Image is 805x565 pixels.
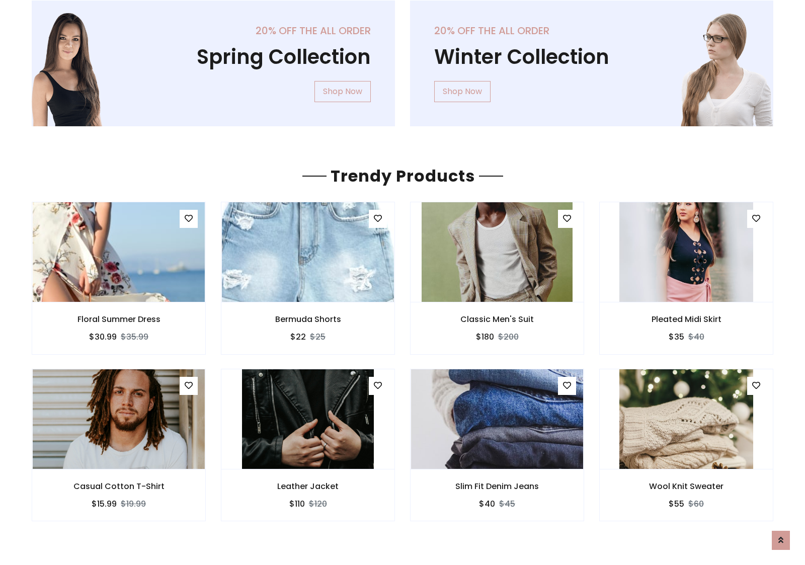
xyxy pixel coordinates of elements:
[221,481,394,491] h6: Leather Jacket
[434,45,749,69] h1: Winter Collection
[499,498,515,510] del: $45
[289,499,305,509] h6: $110
[688,498,704,510] del: $60
[600,314,773,324] h6: Pleated Midi Skirt
[327,165,479,187] span: Trendy Products
[411,481,584,491] h6: Slim Fit Denim Jeans
[434,25,749,37] h5: 20% off the all order
[669,332,684,342] h6: $35
[476,332,494,342] h6: $180
[688,331,704,343] del: $40
[309,498,327,510] del: $120
[56,25,371,37] h5: 20% off the all order
[290,332,306,342] h6: $22
[32,481,205,491] h6: Casual Cotton T-Shirt
[479,499,495,509] h6: $40
[411,314,584,324] h6: Classic Men's Suit
[89,332,117,342] h6: $30.99
[32,314,205,324] h6: Floral Summer Dress
[92,499,117,509] h6: $15.99
[310,331,326,343] del: $25
[56,45,371,69] h1: Spring Collection
[498,331,519,343] del: $200
[221,314,394,324] h6: Bermuda Shorts
[434,81,491,102] a: Shop Now
[669,499,684,509] h6: $55
[600,481,773,491] h6: Wool Knit Sweater
[121,498,146,510] del: $19.99
[314,81,371,102] a: Shop Now
[121,331,148,343] del: $35.99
